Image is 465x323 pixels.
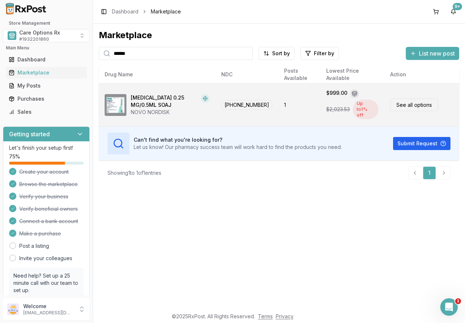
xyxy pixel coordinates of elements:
span: [PHONE_NUMBER] [221,100,272,110]
div: Up to 1 % off [353,100,379,119]
span: Create your account [19,168,69,175]
a: Purchases [6,92,87,105]
div: Marketplace [99,29,459,41]
a: Marketplace [6,66,87,79]
a: Post a listing [19,242,49,250]
button: Select a view [3,29,90,42]
button: Submit Request [393,137,450,150]
button: Sort by [259,47,295,60]
a: Dashboard [112,8,138,15]
div: My Posts [9,82,84,89]
span: Browse the marketplace [19,181,78,188]
td: 1 [278,83,321,126]
a: Sales [6,105,87,118]
p: Welcome [23,303,74,310]
span: # 1932201860 [19,36,49,42]
button: My Posts [3,80,90,92]
a: Invite your colleagues [19,255,72,262]
th: Drug Name [99,66,215,83]
img: User avatar [7,303,19,315]
button: Sales [3,106,90,118]
button: Purchases [3,93,90,105]
div: NOVO NORDISK [131,109,210,116]
h3: Getting started [9,130,50,138]
a: Book a call [13,294,41,300]
nav: breadcrumb [112,8,181,15]
p: Need help? Set up a 25 minute call with our team to set up. [13,272,79,294]
h3: Can't find what you're looking for? [134,136,342,144]
th: Posts Available [278,66,321,83]
span: Verify your business [19,193,68,200]
span: Care Options Rx [19,29,60,36]
a: See all options [390,98,438,111]
nav: pagination [408,166,450,179]
a: Dashboard [6,53,87,66]
h2: Main Menu [6,45,87,51]
span: Sort by [272,50,290,57]
p: Let's finish your setup first! [9,144,84,152]
span: 75 % [9,153,20,160]
button: List new post [406,47,459,60]
div: Dashboard [9,56,84,63]
button: Dashboard [3,54,90,65]
p: [EMAIL_ADDRESS][DOMAIN_NAME] [23,310,74,316]
div: Showing 1 to 1 of 1 entries [108,169,161,177]
button: Filter by [300,47,339,60]
img: RxPost Logo [3,3,49,15]
a: My Posts [6,79,87,92]
a: 1 [423,166,436,179]
span: Filter by [314,50,334,57]
div: [MEDICAL_DATA] 0.25 MG/0.5ML SOAJ [131,94,198,109]
span: $2,023.53 [326,106,350,113]
button: 9+ [448,6,459,17]
span: Marketplace [151,8,181,15]
th: Action [384,66,459,83]
h2: Store Management [3,20,90,26]
button: Marketplace [3,67,90,78]
a: Terms [258,313,273,319]
span: Verify beneficial owners [19,205,78,213]
a: Privacy [276,313,294,319]
a: List new post [406,51,459,58]
span: Connect a bank account [19,218,78,225]
div: $999.00 [326,89,347,98]
span: List new post [419,49,455,58]
div: 9+ [453,3,462,10]
span: Make a purchase [19,230,61,237]
th: NDC [215,66,278,83]
img: Wegovy 0.25 MG/0.5ML SOAJ [105,94,126,116]
div: Marketplace [9,69,84,76]
p: Let us know! Our pharmacy success team will work hard to find the products you need. [134,144,342,151]
div: Sales [9,108,84,116]
span: 1 [455,298,461,304]
th: Lowest Price Available [320,66,384,83]
iframe: Intercom live chat [440,298,458,316]
div: Purchases [9,95,84,102]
